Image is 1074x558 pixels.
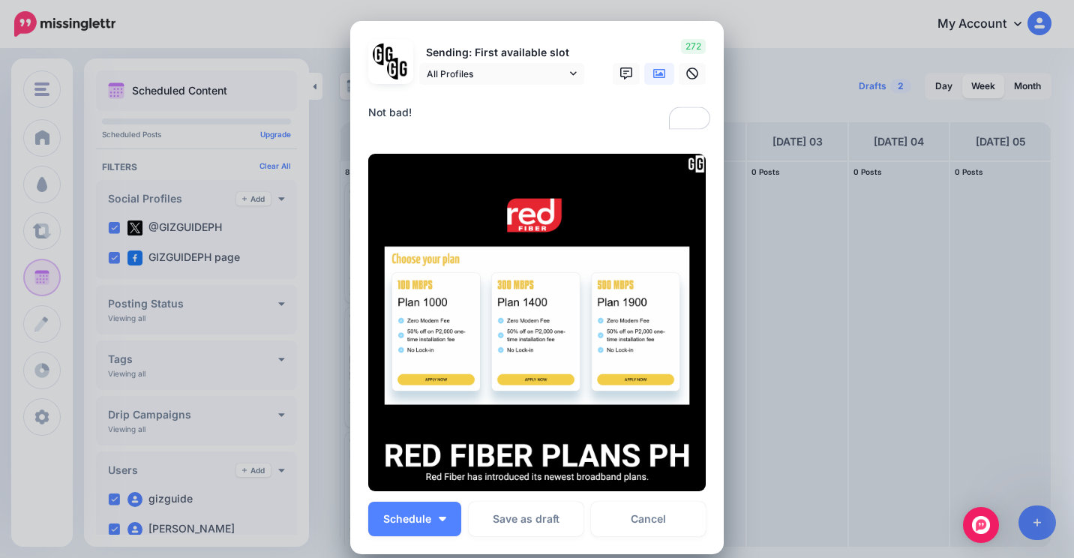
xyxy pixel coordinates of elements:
[591,502,706,536] a: Cancel
[368,502,461,536] button: Schedule
[439,517,446,521] img: arrow-down-white.png
[387,58,409,79] img: JT5sWCfR-79925.png
[681,39,706,54] span: 272
[469,502,583,536] button: Save as draft
[963,507,999,543] div: Open Intercom Messenger
[419,44,584,61] p: Sending: First available slot
[368,103,713,133] textarea: To enrich screen reader interactions, please activate Accessibility in Grammarly extension settings
[419,63,584,85] a: All Profiles
[373,43,394,65] img: 353459792_649996473822713_4483302954317148903_n-bsa138318.png
[383,514,431,524] span: Schedule
[368,154,706,491] img: I2XYNOH7GM9XALT7H4O37AJ33H1Y60D0.png
[427,66,566,82] span: All Profiles
[368,103,713,121] div: Not bad!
